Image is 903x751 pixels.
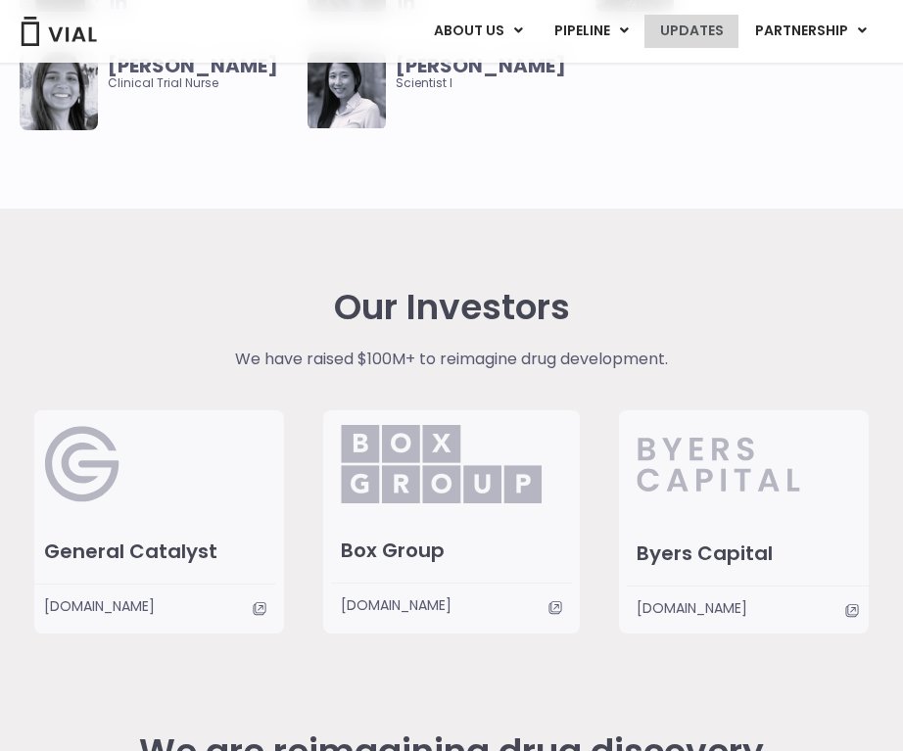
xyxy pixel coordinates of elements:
a: [DOMAIN_NAME] [341,594,561,616]
img: Smiling woman named Deepa [20,52,98,130]
b: [PERSON_NAME] [396,52,566,79]
img: Box_Group.png [341,425,542,503]
img: General Catalyst Logo [44,425,121,503]
span: Scientist I [396,57,586,92]
span: [DOMAIN_NAME] [341,594,451,616]
span: [DOMAIN_NAME] [637,597,747,619]
img: Smiling woman named Anna [308,52,386,128]
h3: General Catalyst [44,539,276,564]
a: [DOMAIN_NAME] [637,597,859,619]
b: [PERSON_NAME] [108,52,278,79]
img: Byers_Capital.svg [637,425,859,503]
p: We have raised $100M+ to reimagine drug development. [112,348,792,371]
h3: Box Group [341,538,571,563]
a: PARTNERSHIPMenu Toggle [739,15,882,48]
a: ABOUT USMenu Toggle [418,15,538,48]
h2: Our Investors [334,287,570,328]
a: UPDATES [644,15,738,48]
a: [DOMAIN_NAME] [44,595,266,617]
span: [DOMAIN_NAME] [44,595,155,617]
h3: Byers Capital [637,540,869,566]
img: Vial Logo [20,17,98,46]
span: Clinical Trial Nurse [108,57,298,92]
a: PIPELINEMenu Toggle [539,15,643,48]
